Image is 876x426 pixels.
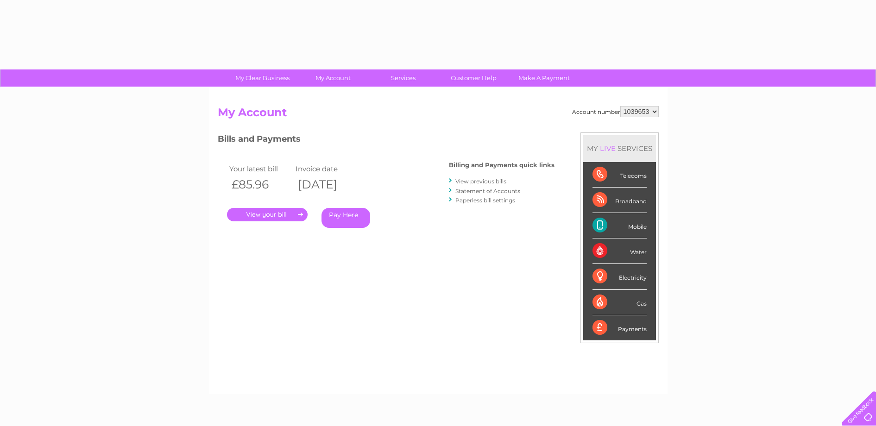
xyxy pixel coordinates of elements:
div: MY SERVICES [583,135,656,162]
div: LIVE [598,144,618,153]
a: Make A Payment [506,69,582,87]
a: View previous bills [455,178,506,185]
h4: Billing and Payments quick links [449,162,555,169]
div: Electricity [592,264,647,289]
a: My Account [295,69,371,87]
a: My Clear Business [224,69,301,87]
td: Your latest bill [227,163,294,175]
div: Telecoms [592,162,647,188]
th: £85.96 [227,175,294,194]
a: Paperless bill settings [455,197,515,204]
a: Customer Help [435,69,512,87]
a: . [227,208,308,221]
div: Account number [572,106,659,117]
th: [DATE] [293,175,360,194]
a: Pay Here [321,208,370,228]
a: Services [365,69,441,87]
h3: Bills and Payments [218,132,555,149]
div: Mobile [592,213,647,238]
div: Water [592,238,647,264]
a: Statement of Accounts [455,188,520,194]
div: Payments [592,315,647,340]
div: Broadband [592,188,647,213]
h2: My Account [218,106,659,124]
td: Invoice date [293,163,360,175]
div: Gas [592,290,647,315]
